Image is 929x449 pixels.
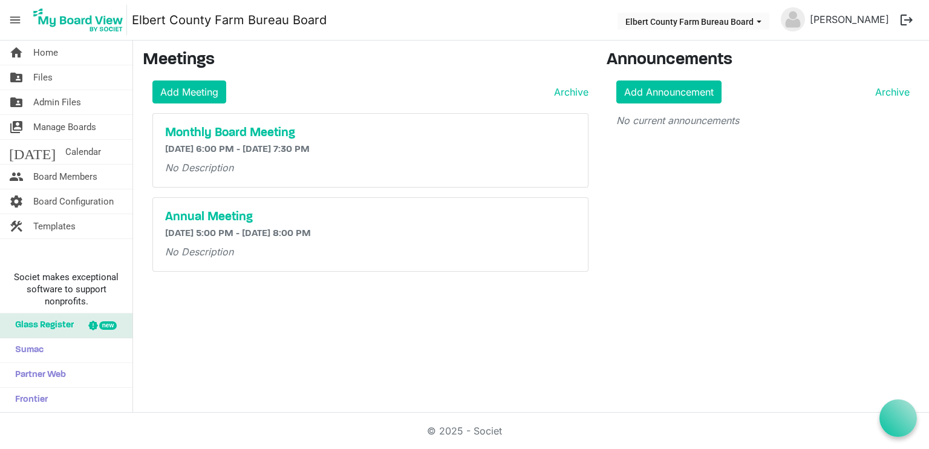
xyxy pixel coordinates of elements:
[549,85,588,99] a: Archive
[805,7,894,31] a: [PERSON_NAME]
[152,80,226,103] a: Add Meeting
[33,41,58,65] span: Home
[9,338,44,362] span: Sumac
[33,115,96,139] span: Manage Boards
[9,388,48,412] span: Frontier
[33,65,53,90] span: Files
[616,80,722,103] a: Add Announcement
[616,113,910,128] p: No current announcements
[9,313,74,338] span: Glass Register
[30,5,132,35] a: My Board View Logo
[9,214,24,238] span: construction
[132,8,327,32] a: Elbert County Farm Bureau Board
[5,271,127,307] span: Societ makes exceptional software to support nonprofits.
[9,115,24,139] span: switch_account
[165,126,576,140] a: Monthly Board Meeting
[33,165,97,189] span: Board Members
[165,244,576,259] p: No Description
[165,228,576,240] h6: [DATE] 5:00 PM - [DATE] 8:00 PM
[427,425,502,437] a: © 2025 - Societ
[165,160,576,175] p: No Description
[781,7,805,31] img: no-profile-picture.svg
[165,210,576,224] a: Annual Meeting
[870,85,910,99] a: Archive
[165,144,576,156] h6: [DATE] 6:00 PM - [DATE] 7:30 PM
[65,140,101,164] span: Calendar
[894,7,919,33] button: logout
[9,90,24,114] span: folder_shared
[9,189,24,214] span: settings
[9,363,66,387] span: Partner Web
[143,50,588,71] h3: Meetings
[33,90,81,114] span: Admin Files
[30,5,127,35] img: My Board View Logo
[9,41,24,65] span: home
[99,321,117,330] div: new
[618,13,769,30] button: Elbert County Farm Bureau Board dropdownbutton
[33,189,114,214] span: Board Configuration
[9,65,24,90] span: folder_shared
[33,214,76,238] span: Templates
[9,165,24,189] span: people
[4,8,27,31] span: menu
[9,140,56,164] span: [DATE]
[607,50,920,71] h3: Announcements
